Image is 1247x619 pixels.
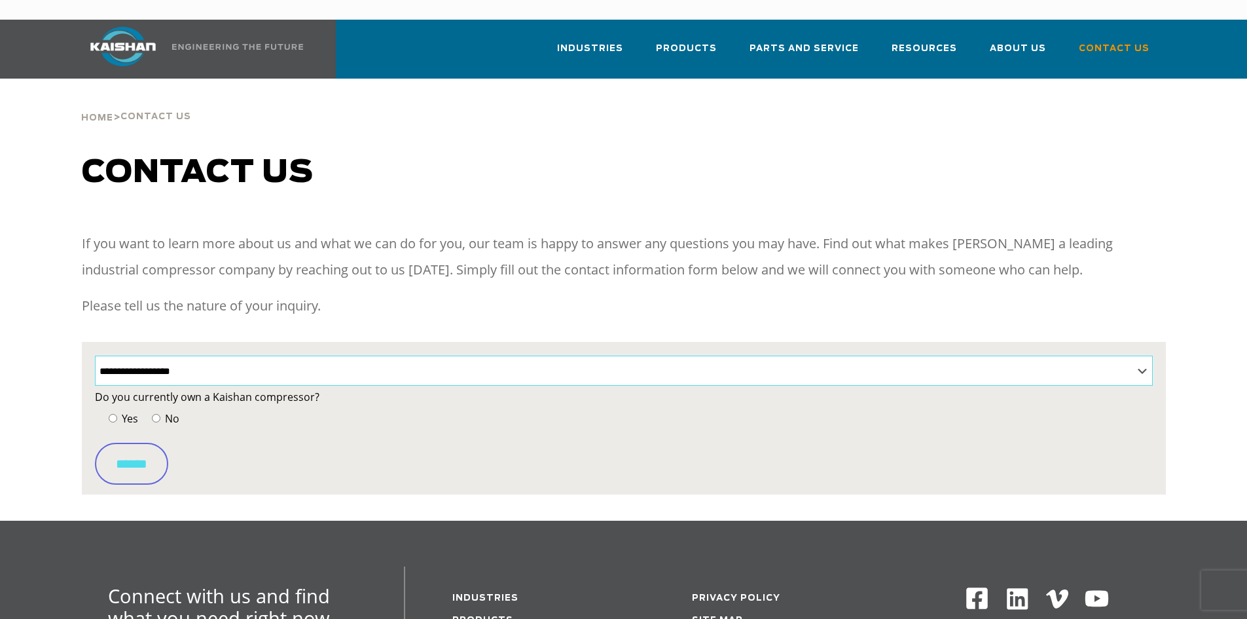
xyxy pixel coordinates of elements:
form: Contact form [95,388,1153,485]
span: About Us [990,41,1046,56]
a: Home [81,111,113,123]
span: Resources [892,41,957,56]
img: Youtube [1084,586,1110,612]
label: Do you currently own a Kaishan compressor? [95,388,1153,406]
a: Industries [557,31,623,76]
input: Yes [109,414,117,422]
span: Products [656,41,717,56]
a: Parts and Service [750,31,859,76]
span: Industries [557,41,623,56]
a: Kaishan USA [74,20,306,79]
span: Parts and Service [750,41,859,56]
a: Products [656,31,717,76]
a: About Us [990,31,1046,76]
span: No [162,411,179,426]
p: If you want to learn more about us and what we can do for you, our team is happy to answer any qu... [82,231,1166,283]
a: Contact Us [1079,31,1149,76]
img: Engineering the future [172,44,303,50]
a: Resources [892,31,957,76]
a: Privacy Policy [692,594,780,603]
img: Linkedin [1005,586,1030,612]
span: Contact Us [120,113,191,121]
input: No [152,414,160,422]
img: Vimeo [1046,590,1068,609]
div: > [81,79,191,128]
span: Yes [119,411,138,426]
span: Home [81,114,113,122]
a: Industries [452,594,518,603]
img: kaishan logo [74,27,172,66]
p: Please tell us the nature of your inquiry. [82,293,1166,319]
img: Facebook [965,586,989,610]
span: Contact us [82,157,314,189]
span: Contact Us [1079,41,1149,56]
